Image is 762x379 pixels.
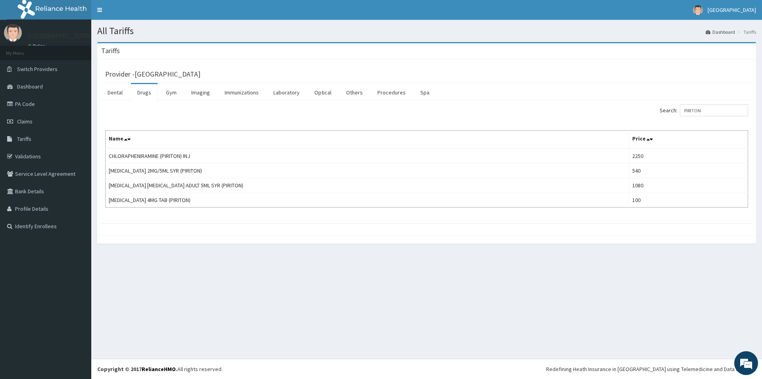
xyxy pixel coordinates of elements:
span: Dashboard [17,83,43,90]
span: Claims [17,118,33,125]
p: [GEOGRAPHIC_DATA] [28,32,93,39]
span: Switch Providers [17,65,58,73]
img: User Image [693,5,703,15]
a: Immunizations [218,84,265,101]
div: Redefining Heath Insurance in [GEOGRAPHIC_DATA] using Telemedicine and Data Science! [546,365,756,373]
div: Minimize live chat window [130,4,149,23]
h3: Provider - [GEOGRAPHIC_DATA] [105,71,200,78]
td: 1080 [629,178,748,193]
img: User Image [4,24,22,42]
td: 540 [629,164,748,178]
h1: All Tariffs [97,26,756,36]
a: Optical [308,84,338,101]
input: Search: [680,104,748,116]
th: Name [106,131,629,149]
a: Others [340,84,369,101]
a: Imaging [185,84,216,101]
a: Drugs [131,84,158,101]
span: Tariffs [17,135,31,142]
td: [MEDICAL_DATA] 4MG TAB (PIRITON) [106,193,629,208]
textarea: Type your message and hit 'Enter' [4,217,151,244]
a: Procedures [371,84,412,101]
a: RelianceHMO [142,366,176,373]
li: Tariffs [736,29,756,35]
td: 2250 [629,148,748,164]
a: Laboratory [267,84,306,101]
a: Spa [414,84,436,101]
footer: All rights reserved. [91,359,762,379]
a: Dental [101,84,129,101]
span: [GEOGRAPHIC_DATA] [708,6,756,13]
td: 100 [629,193,748,208]
div: Chat with us now [41,44,133,55]
span: We're online! [46,100,110,180]
td: [MEDICAL_DATA] 2MG/5ML SYR (PIRITON) [106,164,629,178]
a: Online [28,43,47,49]
th: Price [629,131,748,149]
label: Search: [660,104,748,116]
a: Gym [160,84,183,101]
a: Dashboard [706,29,735,35]
h3: Tariffs [101,47,120,54]
strong: Copyright © 2017 . [97,366,177,373]
td: [MEDICAL_DATA] [MEDICAL_DATA] ADULT 5ML SYR (PIRITON) [106,178,629,193]
img: d_794563401_company_1708531726252_794563401 [15,40,32,60]
td: CHLORAPHENIRAMINE (PIRITON) INJ [106,148,629,164]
